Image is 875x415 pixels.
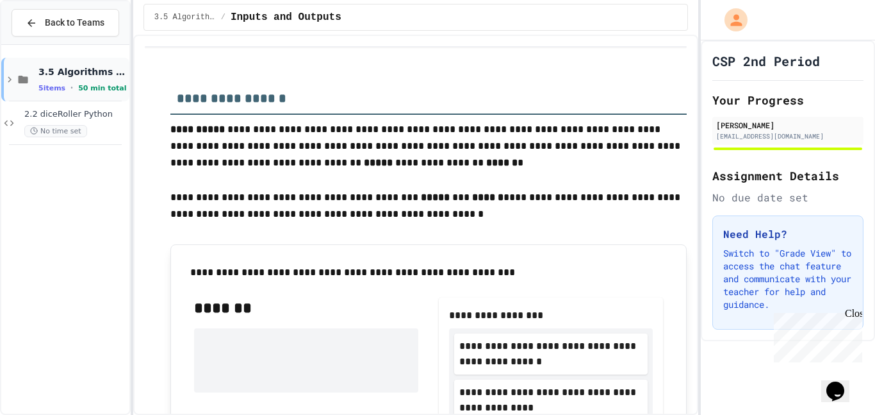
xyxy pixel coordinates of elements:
[769,308,862,362] iframe: chat widget
[24,109,127,120] span: 2.2 diceRoller Python
[712,52,820,70] h1: CSP 2nd Period
[70,83,73,93] span: •
[24,125,87,137] span: No time set
[712,91,863,109] h2: Your Progress
[723,226,853,242] h3: Need Help?
[154,12,216,22] span: 3.5 Algorithms Practice
[12,9,119,37] button: Back to Teams
[711,5,751,35] div: My Account
[821,364,862,402] iframe: chat widget
[38,84,65,92] span: 5 items
[38,66,127,78] span: 3.5 Algorithms Practice
[45,16,104,30] span: Back to Teams
[716,119,860,131] div: [PERSON_NAME]
[712,190,863,205] div: No due date set
[5,5,88,81] div: Chat with us now!Close
[231,10,341,25] span: Inputs and Outputs
[78,84,126,92] span: 50 min total
[221,12,225,22] span: /
[716,131,860,141] div: [EMAIL_ADDRESS][DOMAIN_NAME]
[723,247,853,311] p: Switch to "Grade View" to access the chat feature and communicate with your teacher for help and ...
[712,167,863,185] h2: Assignment Details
